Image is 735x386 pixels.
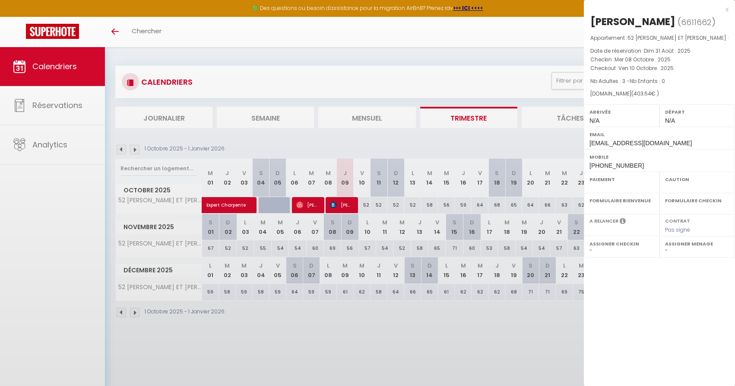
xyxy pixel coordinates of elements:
[665,117,675,124] span: N/A
[589,130,729,139] label: Email
[681,17,712,28] span: 6611662
[665,226,690,233] span: Pas signé
[589,239,654,248] label: Assigner Checkin
[665,239,729,248] label: Assigner Menage
[589,196,654,205] label: Formulaire Bienvenue
[665,217,690,223] label: Contrat
[618,64,674,72] span: Ven 10 Octobre . 2025
[584,4,729,15] div: x
[589,153,729,161] label: Mobile
[589,217,618,225] label: A relancer
[589,140,692,147] span: [EMAIL_ADDRESS][DOMAIN_NAME]
[644,47,691,54] span: Dim 31 Août . 2025
[665,108,729,116] label: Départ
[590,34,729,42] p: Appartement :
[627,34,729,41] span: 52 [PERSON_NAME] ET [PERSON_NAME] ·
[620,217,626,227] i: Sélectionner OUI si vous souhaiter envoyer les séquences de messages post-checkout
[678,16,716,28] span: ( )
[590,90,729,98] div: [DOMAIN_NAME]
[631,90,659,97] span: ( € )
[665,196,729,205] label: Formulaire Checkin
[589,108,654,116] label: Arrivée
[630,77,665,85] span: Nb Enfants : 0
[589,117,599,124] span: N/A
[590,15,675,29] div: [PERSON_NAME]
[590,55,729,64] p: Checkin :
[590,77,665,85] span: Nb Adultes : 3 -
[634,90,651,97] span: 403.64
[589,162,644,169] span: [PHONE_NUMBER]
[590,64,729,73] p: Checkout :
[615,56,671,63] span: Mer 08 Octobre . 2025
[590,47,729,55] p: Date de réservation :
[589,175,654,184] label: Paiement
[665,175,729,184] label: Caution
